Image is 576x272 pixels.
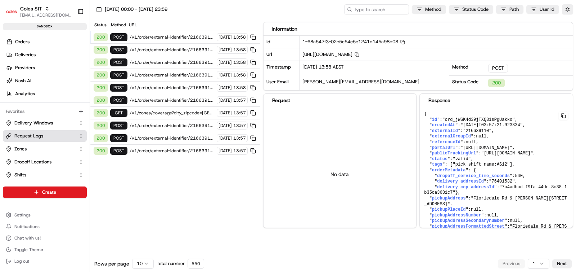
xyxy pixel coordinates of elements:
[14,159,51,165] span: Dropoff Locations
[476,134,486,139] span: null
[130,60,215,65] span: /v1/order/external-identifier/216639110/delivery-window/book
[15,65,35,71] span: Providers
[130,47,215,53] span: /v1/order/external-identifier/216639110/delivery-window
[3,256,87,266] button: Log out
[6,159,75,165] a: Dropoff Locations
[432,140,460,145] span: referenceId
[7,29,131,40] p: Welcome 👋
[412,5,446,14] button: Method
[552,259,572,268] button: Next
[94,96,108,104] div: 200
[233,34,246,40] span: 13:58
[432,134,471,139] span: externalGroupId
[302,79,419,85] span: [PERSON_NAME][EMAIL_ADDRESS][DOMAIN_NAME]
[510,218,520,223] span: null
[3,49,90,61] a: Deliveries
[14,247,43,253] span: Toggle Theme
[219,47,232,53] span: [DATE]
[14,120,53,126] span: Delivery Windows
[264,76,300,91] div: User Email
[526,5,559,14] button: User Id
[432,196,466,201] span: pickupAddress
[428,97,564,104] div: Response
[6,146,75,152] a: Zones
[94,122,108,130] div: 200
[20,12,72,18] button: [EMAIL_ADDRESS][DOMAIN_NAME]
[6,6,17,17] img: Coles SIT
[14,235,41,241] span: Chat with us!
[7,69,20,82] img: 1736555255976-a54dd68f-1ca7-489b-9aae-adbdc363a1c4
[72,122,87,128] span: Pylon
[14,258,29,264] span: Log out
[460,145,512,150] span: "[URL][DOMAIN_NAME]"
[432,128,458,133] span: externalId
[94,71,108,79] div: 200
[460,123,523,128] span: "[DATE]T03:57:21.923334"
[130,85,215,91] span: /v1/order/external-identifier/216639110/delivery-window
[424,196,567,207] span: "Floriedale Rd & [PERSON_NAME][STREET_ADDRESS]"
[6,133,75,139] a: Request Logs
[264,36,300,48] div: Id
[330,171,349,178] p: No data
[233,123,246,128] span: 13:57
[14,146,27,152] span: Zones
[219,110,232,116] span: [DATE]
[110,134,127,142] div: POST
[14,172,26,178] span: Shifts
[7,7,22,22] img: Nash
[94,134,108,142] div: 200
[122,71,131,80] button: Start new chat
[93,4,171,14] button: [DATE] 00:00 - [DATE] 23:59
[233,110,246,116] span: 13:57
[3,117,87,129] button: Delivery Windows
[93,22,107,28] div: Status
[463,128,491,133] span: "216639110"
[300,61,449,76] div: [DATE] 13:58 AEST
[219,148,232,154] span: [DATE]
[14,224,40,229] span: Notifications
[219,60,232,65] span: [DATE]
[3,106,87,117] div: Favorites
[219,72,232,78] span: [DATE]
[3,210,87,220] button: Settings
[42,189,56,196] span: Create
[129,22,257,28] div: URL
[496,5,523,14] button: Path
[486,213,497,218] span: null
[3,221,87,232] button: Notifications
[488,64,508,73] div: POST
[449,61,485,75] div: Method
[233,47,246,53] span: 13:58
[20,5,42,12] button: Coles SIT
[489,179,515,184] span: "76401532"
[515,174,523,179] span: 540
[7,105,13,111] div: 📗
[488,79,505,87] div: 200
[432,162,442,167] span: tags
[233,148,246,154] span: 13:57
[442,117,515,122] span: "ord_jWSK4d39jTXQ3isPgUakko"
[3,156,87,168] button: Dropoff Locations
[15,52,36,58] span: Deliveries
[3,62,90,74] a: Providers
[6,172,75,178] a: Shifts
[465,140,476,145] span: null
[233,135,246,141] span: 13:57
[432,123,455,128] span: createdAt
[130,72,215,78] span: /v1/order/external-identifier/216639110/delivery-window/revoke
[344,4,409,14] input: Type to search
[449,5,493,14] button: Status Code
[437,185,494,190] span: delivery_ccp_addressId
[432,157,447,162] span: status
[68,105,116,112] span: API Documentation
[3,3,75,20] button: Coles SITColes SIT[EMAIL_ADDRESS][DOMAIN_NAME]
[462,6,489,13] span: Status Code
[15,91,35,97] span: Analytics
[14,105,55,112] span: Knowledge Base
[14,133,43,139] span: Request Logs
[219,135,232,141] span: [DATE]
[15,78,31,84] span: Nash AI
[188,259,204,269] div: 550
[432,207,466,212] span: pickupPlaceId
[233,60,246,65] span: 13:58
